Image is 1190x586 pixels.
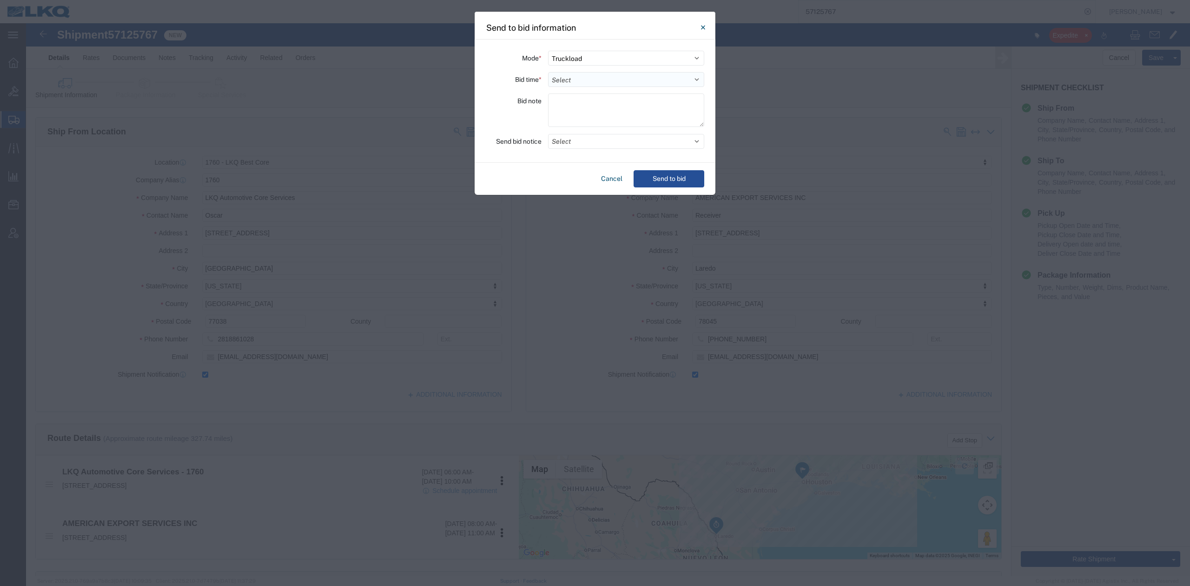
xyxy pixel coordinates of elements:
[597,170,626,187] button: Cancel
[496,134,542,149] label: Send bid notice
[522,51,542,66] label: Mode
[517,93,542,108] label: Bid note
[486,21,576,34] h4: Send to bid information
[694,18,712,37] button: Close
[634,170,704,187] button: Send to bid
[515,72,542,87] label: Bid time
[548,134,704,149] button: Select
